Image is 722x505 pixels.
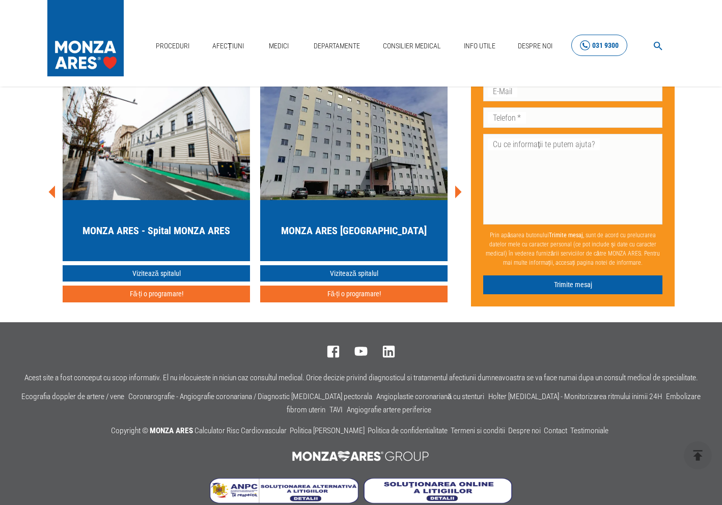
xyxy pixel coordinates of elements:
[571,35,627,57] a: 031 9300
[260,78,448,200] img: MONZA ARES Bucuresti
[260,78,448,261] a: MONZA ARES [GEOGRAPHIC_DATA]
[82,223,230,238] h5: MONZA ARES - Spital MONZA ARES
[21,392,124,401] a: Ecografia doppler de artere / vene
[570,426,608,435] a: Testimoniale
[260,286,448,303] button: Fă-ți o programare!
[150,426,193,435] span: MONZA ARES
[63,78,250,200] img: MONZA ARES Cluj-Napoca
[376,392,485,401] a: Angioplastie coronariană cu stenturi
[379,36,445,57] a: Consilier Medical
[287,392,701,414] a: Embolizare fibrom uterin
[483,275,662,294] button: Trimite mesaj
[260,265,448,282] a: Vizitează spitalul
[24,374,698,382] p: Acest site a fost conceput cu scop informativ. El nu inlocuieste in niciun caz consultul medical....
[684,441,712,469] button: delete
[281,223,427,238] h5: MONZA ARES [GEOGRAPHIC_DATA]
[152,36,193,57] a: Proceduri
[508,426,541,435] a: Despre noi
[290,426,365,435] a: Politica [PERSON_NAME]
[111,425,612,438] p: Copyright ©
[310,36,364,57] a: Departamente
[63,78,250,261] a: MONZA ARES - Spital MONZA ARES
[329,405,343,414] a: TAVI
[347,405,431,414] a: Angiografie artere periferice
[514,36,557,57] a: Despre Noi
[544,426,567,435] a: Contact
[483,227,662,271] p: Prin apăsarea butonului , sunt de acord cu prelucrarea datelor mele cu caracter personal (ce pot ...
[128,392,372,401] a: Coronarografie - Angiografie coronariana / Diagnostic [MEDICAL_DATA] pectorala
[208,36,248,57] a: Afecțiuni
[262,36,295,57] a: Medici
[63,286,250,303] button: Fă-ți o programare!
[592,39,619,52] div: 031 9300
[488,392,662,401] a: Holter [MEDICAL_DATA] - Monitorizarea ritmului inimii 24H
[549,232,583,239] b: Trimite mesaj
[210,478,358,503] img: Soluționarea Alternativă a Litigiilor
[460,36,499,57] a: Info Utile
[195,426,287,435] a: Calculator Risc Cardiovascular
[63,265,250,282] a: Vizitează spitalul
[364,478,512,503] img: Soluționarea online a litigiilor
[451,426,505,435] a: Termeni si conditii
[368,426,448,435] a: Politica de confidentialitate
[287,446,435,466] img: MONZA ARES Group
